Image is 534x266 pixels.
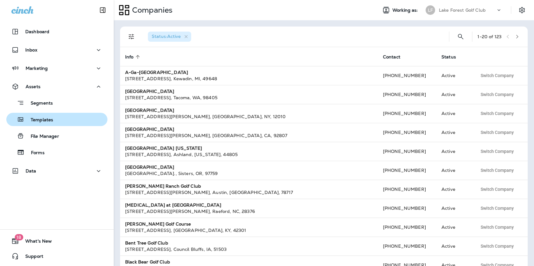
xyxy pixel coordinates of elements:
[25,47,37,52] p: Inbox
[125,189,373,196] div: [STREET_ADDRESS][PERSON_NAME] , Austin , [GEOGRAPHIC_DATA] , 78717
[481,73,514,78] span: Switch Company
[481,225,514,229] span: Switch Company
[26,168,36,173] p: Data
[477,203,517,213] button: Switch Company
[481,149,514,154] span: Switch Company
[6,44,107,56] button: Inbox
[481,92,514,97] span: Switch Company
[426,5,435,15] div: LF
[94,4,112,16] button: Collapse Sidebar
[125,259,170,265] strong: Black Bear Golf Club
[25,150,45,156] p: Forms
[148,32,191,42] div: Status:Active
[125,151,373,158] div: [STREET_ADDRESS] , Ashland , [US_STATE] , 44805
[125,170,373,177] div: [GEOGRAPHIC_DATA]. , Sisters , OR , 97759
[436,161,472,180] td: Active
[15,234,23,240] span: 18
[125,126,174,132] strong: [GEOGRAPHIC_DATA]
[378,66,436,85] td: [PHONE_NUMBER]
[6,129,107,142] button: File Manager
[125,246,373,252] div: [STREET_ADDRESS] , Council Bluffs , IA , 51503
[383,54,400,60] span: Contact
[125,107,174,113] strong: [GEOGRAPHIC_DATA]
[24,100,53,107] p: Segments
[125,202,221,208] strong: [MEDICAL_DATA] at [GEOGRAPHIC_DATA]
[436,123,472,142] td: Active
[378,104,436,123] td: [PHONE_NUMBER]
[454,30,467,43] button: Search Companies
[125,94,373,101] div: [STREET_ADDRESS] , Tacoma , WA , 98405
[436,199,472,218] td: Active
[125,227,373,233] div: [STREET_ADDRESS] , [GEOGRAPHIC_DATA] , KY , 42301
[125,240,168,246] strong: Bent Tree Golf Club
[436,218,472,237] td: Active
[378,199,436,218] td: [PHONE_NUMBER]
[24,134,59,140] p: File Manager
[383,54,409,60] span: Contact
[441,54,456,60] span: Status
[481,187,514,191] span: Switch Company
[477,109,517,118] button: Switch Company
[477,147,517,156] button: Switch Company
[436,180,472,199] td: Active
[477,128,517,137] button: Switch Company
[125,164,174,170] strong: [GEOGRAPHIC_DATA]
[441,54,464,60] span: Status
[477,34,501,39] div: 1 - 20 of 123
[378,180,436,199] td: [PHONE_NUMBER]
[6,235,107,247] button: 18What's New
[6,80,107,93] button: Assets
[6,96,107,110] button: Segments
[378,123,436,142] td: [PHONE_NUMBER]
[481,130,514,135] span: Switch Company
[26,66,48,71] p: Marketing
[516,4,528,16] button: Settings
[26,84,40,89] p: Assets
[6,113,107,126] button: Templates
[6,25,107,38] button: Dashboard
[125,54,134,60] span: Info
[436,142,472,161] td: Active
[378,161,436,180] td: [PHONE_NUMBER]
[125,208,373,215] div: [STREET_ADDRESS][PERSON_NAME] , Raeford , NC , 28376
[125,183,201,189] strong: [PERSON_NAME] Ranch Golf Club
[152,33,181,39] span: Status : Active
[19,254,43,261] span: Support
[477,222,517,232] button: Switch Company
[125,54,142,60] span: Info
[477,71,517,80] button: Switch Company
[24,117,53,123] p: Templates
[6,146,107,159] button: Forms
[477,166,517,175] button: Switch Company
[125,132,373,139] div: [STREET_ADDRESS][PERSON_NAME] , [GEOGRAPHIC_DATA] , CA , 92807
[378,85,436,104] td: [PHONE_NUMBER]
[436,237,472,256] td: Active
[481,244,514,248] span: Switch Company
[481,168,514,172] span: Switch Company
[125,88,174,94] strong: [GEOGRAPHIC_DATA]
[436,85,472,104] td: Active
[477,184,517,194] button: Switch Company
[439,8,486,13] p: Lake Forest Golf Club
[125,221,191,227] strong: [PERSON_NAME] Golf Course
[378,237,436,256] td: [PHONE_NUMBER]
[6,250,107,263] button: Support
[436,66,472,85] td: Active
[125,113,373,120] div: [STREET_ADDRESS][PERSON_NAME] , [GEOGRAPHIC_DATA] , NY , 12010
[25,29,49,34] p: Dashboard
[19,239,52,246] span: What's New
[125,76,373,82] div: [STREET_ADDRESS] , Kewadin , MI , 49648
[477,241,517,251] button: Switch Company
[378,218,436,237] td: [PHONE_NUMBER]
[130,5,173,15] p: Companies
[6,165,107,177] button: Data
[125,30,138,43] button: Filters
[378,142,436,161] td: [PHONE_NUMBER]
[477,90,517,99] button: Switch Company
[436,104,472,123] td: Active
[392,8,419,13] span: Working as:
[125,70,188,75] strong: A-Ga-[GEOGRAPHIC_DATA]
[481,206,514,210] span: Switch Company
[481,111,514,116] span: Switch Company
[6,62,107,75] button: Marketing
